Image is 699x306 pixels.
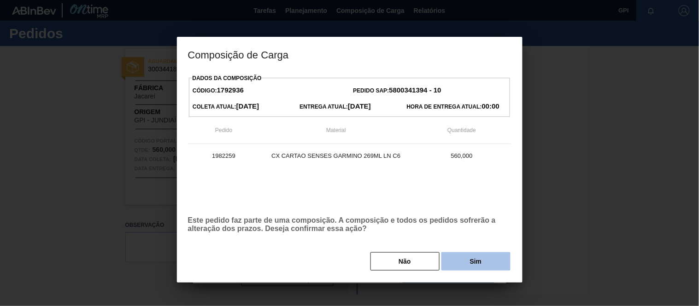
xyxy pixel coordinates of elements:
[193,87,244,94] span: Código:
[447,127,476,133] span: Quantidade
[482,102,499,110] strong: 00:00
[215,127,232,133] span: Pedido
[193,75,262,81] label: Dados da Composição
[348,102,371,110] strong: [DATE]
[353,87,441,94] span: Pedido SAP:
[236,102,259,110] strong: [DATE]
[441,252,511,271] button: Sim
[326,127,346,133] span: Material
[193,104,259,110] span: Coleta Atual:
[300,104,371,110] span: Entrega Atual:
[188,144,260,167] td: 1982259
[370,252,440,271] button: Não
[177,37,523,72] h3: Composição de Carga
[407,104,499,110] span: Hora de Entrega Atual:
[389,86,441,94] strong: 5800341394 - 10
[260,144,412,167] td: CX CARTAO SENSES GARMINO 269ML LN C6
[217,86,244,94] strong: 1792936
[188,216,511,233] p: Este pedido faz parte de uma composição. A composição e todos os pedidos sofrerão a alteração dos...
[412,144,511,167] td: 560,000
